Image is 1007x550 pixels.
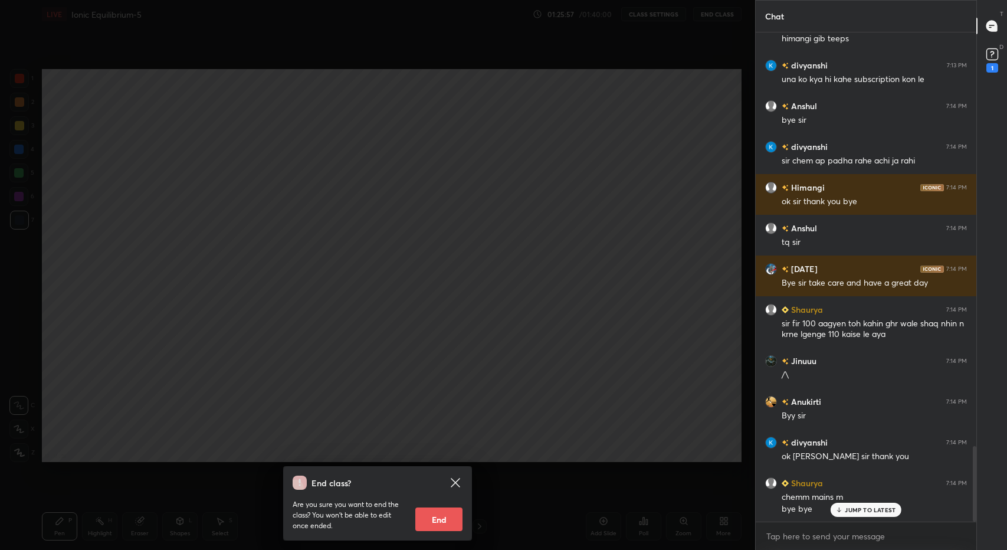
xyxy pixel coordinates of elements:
img: 3 [765,141,777,153]
h6: Shaurya [789,303,823,316]
img: no-rating-badge.077c3623.svg [782,225,789,232]
div: Byy sir [782,410,967,422]
p: T [1000,9,1003,18]
div: ok [PERSON_NAME] sir thank you [782,451,967,463]
h6: divyanshi [789,436,828,448]
div: Bye sir take care and have a great day [782,277,967,289]
p: Are you sure you want to end the class? You won’t be able to edit once ended. [293,499,406,531]
div: 7:14 PM [946,439,967,446]
div: 7:14 PM [946,480,967,487]
img: no-rating-badge.077c3623.svg [782,103,789,110]
div: 7:14 PM [946,266,967,273]
div: chemm mains m [782,492,967,503]
div: 1 [986,63,998,73]
img: default.png [765,222,777,234]
h6: divyanshi [789,59,828,71]
div: 7:14 PM [946,103,967,110]
h6: Anukirti [789,395,821,408]
div: tq sir [782,237,967,248]
img: Learner_Badge_beginner_1_8b307cf2a0.svg [782,306,789,313]
h6: divyanshi [789,140,828,153]
div: una ko kya hi kahe subscription kon le [782,74,967,86]
img: 447588c49689442e87b3ef112787b0bd.jpg [765,396,777,408]
img: no-rating-badge.077c3623.svg [782,440,789,446]
h6: Jinuuu [789,355,816,367]
h6: [DATE] [789,263,818,275]
h6: Anshul [789,100,817,112]
img: default.png [765,304,777,316]
div: 7:14 PM [946,358,967,365]
img: Learner_Badge_beginner_1_8b307cf2a0.svg [782,480,789,487]
div: /\ [782,369,967,381]
button: End [415,508,463,531]
div: sir chem ap padha rahe achi ja rahi [782,155,967,167]
img: 3 [765,60,777,71]
img: iconic-dark.1390631f.png [920,266,944,273]
div: 7:13 PM [947,62,967,69]
div: 7:14 PM [946,225,967,232]
div: himangi gib teeps [782,33,967,45]
img: default.png [765,182,777,194]
img: iconic-dark.1390631f.png [920,184,944,191]
div: bye bye [782,503,967,515]
h4: End class? [311,477,351,489]
h6: Shaurya [789,477,823,489]
p: Chat [756,1,793,32]
img: cd36caae4b5c402eb4d28e8e4c6c7205.jpg [765,263,777,275]
h6: Himangi [789,181,825,194]
p: JUMP TO LATEST [845,506,896,513]
div: bye sir [782,114,967,126]
img: no-rating-badge.077c3623.svg [782,266,789,273]
img: no-rating-badge.077c3623.svg [782,358,789,365]
img: default.png [765,477,777,489]
img: default.png [765,100,777,112]
div: 7:14 PM [946,184,967,191]
img: no-rating-badge.077c3623.svg [782,63,789,69]
img: no-rating-badge.077c3623.svg [782,144,789,150]
img: no-rating-badge.077c3623.svg [782,185,789,191]
img: 3 [765,437,777,448]
div: 7:14 PM [946,306,967,313]
img: no-rating-badge.077c3623.svg [782,399,789,405]
div: 7:14 PM [946,143,967,150]
div: sir fir 100 aagyen toh kahin ghr wale shaq nhin n krne lgenge 110 kaise le aya [782,318,967,341]
div: 7:14 PM [946,398,967,405]
div: ok sir thank you bye [782,196,967,208]
p: D [999,42,1003,51]
div: grid [756,32,976,522]
img: 96354fa9331a47a7897c6103d1ee324f.jpg [765,355,777,367]
h6: Anshul [789,222,817,234]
